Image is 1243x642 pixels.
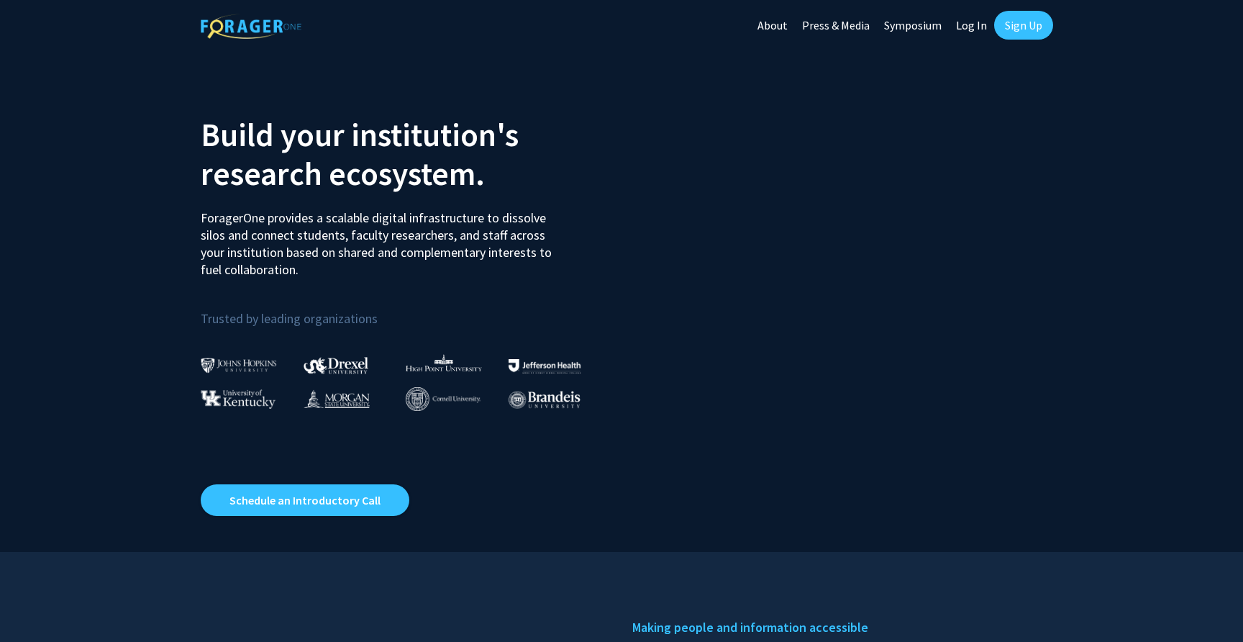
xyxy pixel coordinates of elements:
h5: Making people and information accessible [632,617,1042,638]
img: University of Kentucky [201,389,276,409]
img: ForagerOne Logo [201,14,301,39]
img: Cornell University [406,387,481,411]
img: Drexel University [304,357,368,374]
h2: Build your institution's research ecosystem. [201,115,611,193]
a: Sign Up [994,11,1053,40]
img: Thomas Jefferson University [509,359,580,373]
a: Opens in a new tab [201,484,409,516]
img: Morgan State University [304,389,370,408]
img: Brandeis University [509,391,580,409]
p: Trusted by leading organizations [201,290,611,330]
img: High Point University [406,354,482,371]
p: ForagerOne provides a scalable digital infrastructure to dissolve silos and connect students, fac... [201,199,562,279]
img: Johns Hopkins University [201,358,277,373]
